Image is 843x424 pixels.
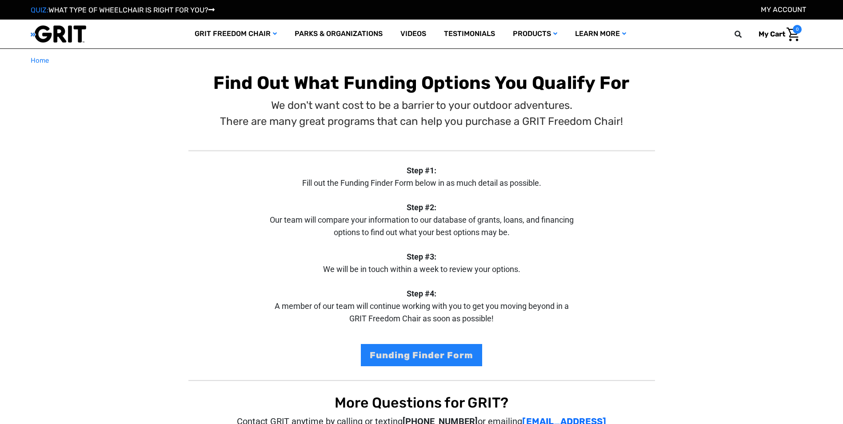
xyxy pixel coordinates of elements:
nav: Breadcrumb [31,56,813,66]
p: There are many great programs that can help you purchase a GRIT Freedom Chair! [220,113,623,129]
span: We will be in touch within a week to review your options. [323,264,520,274]
a: Funding Finder Form [361,344,482,366]
p: We don't want cost to be a barrier to your outdoor adventures. [220,97,623,113]
input: Search [739,25,752,44]
a: Learn More [566,20,635,48]
strong: Step #2: [407,203,436,212]
a: Home [31,56,49,66]
span: Home [31,56,49,64]
strong: Step #4: [407,289,436,298]
a: Products [504,20,566,48]
a: QUIZ:WHAT TYPE OF WHEELCHAIR IS RIGHT FOR YOU? [31,6,215,14]
span: QUIZ: [31,6,48,14]
img: Cart [787,28,799,41]
a: Cart with 0 items [752,25,802,44]
a: Parks & Organizations [286,20,392,48]
span: A member of our team will continue working with you to get you moving beyond in a GRIT Freedom Ch... [275,301,569,323]
span: Fill out the Funding Finder Form below in as much detail as possible. [302,178,541,188]
span: More Questions for GRIT? [335,394,509,411]
span: My Cart [759,30,785,38]
b: Find Out What Funding Options You Qualify For [213,72,629,93]
a: Account [761,5,806,14]
strong: Step #1: [407,166,436,175]
a: GRIT Freedom Chair [186,20,286,48]
img: GRIT All-Terrain Wheelchair and Mobility Equipment [31,25,86,43]
span: Our team will compare your information to our database of grants, loans, and financing options to... [270,215,574,237]
a: Testimonials [435,20,504,48]
a: Videos [392,20,435,48]
strong: Step #3: [407,252,436,261]
span: 0 [793,25,802,34]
